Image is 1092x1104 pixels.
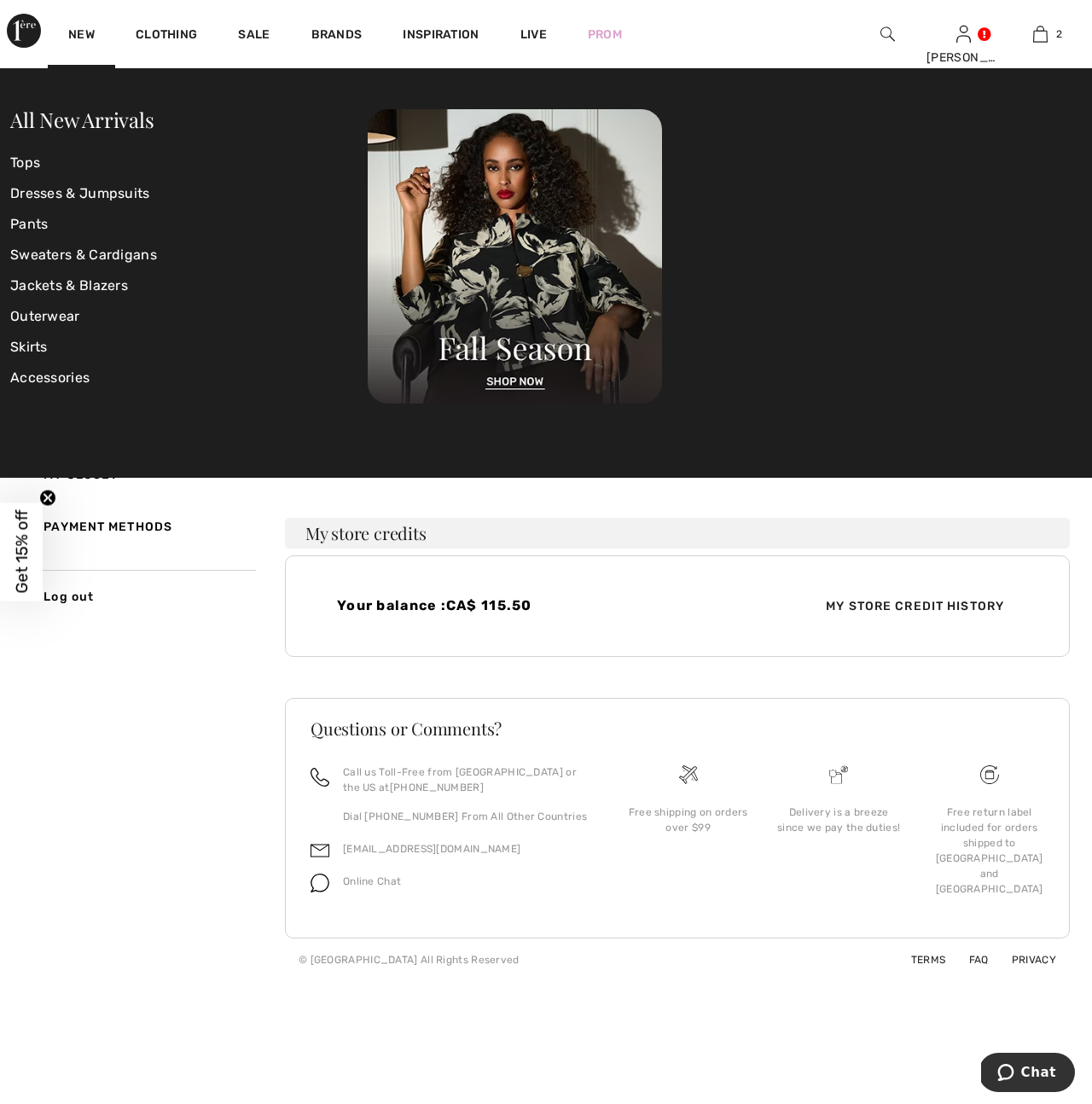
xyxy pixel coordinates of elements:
a: Terms [891,954,946,966]
a: Payment Methods [22,501,256,553]
a: Prom [588,26,622,44]
img: My Info [956,24,971,44]
img: search the website [880,24,895,44]
img: call [311,768,329,787]
a: Privacy [991,954,1056,966]
a: Sign In [956,26,971,42]
a: Live [520,26,547,44]
a: FAQ [949,954,989,966]
div: © [GEOGRAPHIC_DATA] All Rights Reserved [299,952,520,967]
img: Delivery is a breeze since we pay the duties! [829,765,848,784]
a: Pants [10,209,368,240]
span: Inspiration [403,27,479,45]
span: 2 [1056,26,1062,42]
p: Dial [PHONE_NUMBER] From All Other Countries [343,809,592,824]
span: Online Chat [343,875,401,887]
img: Free shipping on orders over $99 [679,765,698,784]
h3: My store credits [285,518,1070,549]
img: email [311,841,329,860]
a: Skirts [10,332,368,363]
h3: Questions or Comments? [311,720,1044,737]
img: 250825120107_a8d8ca038cac6.jpg [368,109,662,404]
a: New [68,27,95,45]
a: Dresses & Jumpsuits [10,178,368,209]
a: Jackets & Blazers [10,270,368,301]
div: Delivery is a breeze since we pay the duties! [777,805,901,835]
span: My Store Credit History [812,597,1018,615]
h4: Your balance : [337,597,667,613]
span: Get 15% off [12,510,32,594]
iframe: Opens a widget where you can chat to one of our agents [981,1053,1075,1095]
p: Call us Toll-Free from [GEOGRAPHIC_DATA] or the US at [343,764,592,795]
a: [PHONE_NUMBER] [390,782,484,793]
a: Brands [311,27,363,45]
a: Accessories [10,363,368,393]
a: Sweaters & Cardigans [10,240,368,270]
a: Sale [238,27,270,45]
img: 1ère Avenue [7,14,41,48]
img: My Bag [1033,24,1048,44]
a: Outerwear [10,301,368,332]
a: Clothing [136,27,197,45]
a: Tops [10,148,368,178]
button: Close teaser [39,490,56,507]
a: Log out [22,570,256,623]
a: 2 [1002,24,1077,44]
div: Free return label included for orders shipped to [GEOGRAPHIC_DATA] and [GEOGRAPHIC_DATA] [927,805,1051,897]
div: [PERSON_NAME] [926,49,1002,67]
img: chat [311,874,329,892]
img: Free shipping on orders over $99 [980,765,999,784]
span: CA$ 115.50 [446,597,532,613]
a: All New Arrivals [10,106,154,133]
div: Free shipping on orders over $99 [626,805,750,835]
a: [EMAIL_ADDRESS][DOMAIN_NAME] [343,843,520,855]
